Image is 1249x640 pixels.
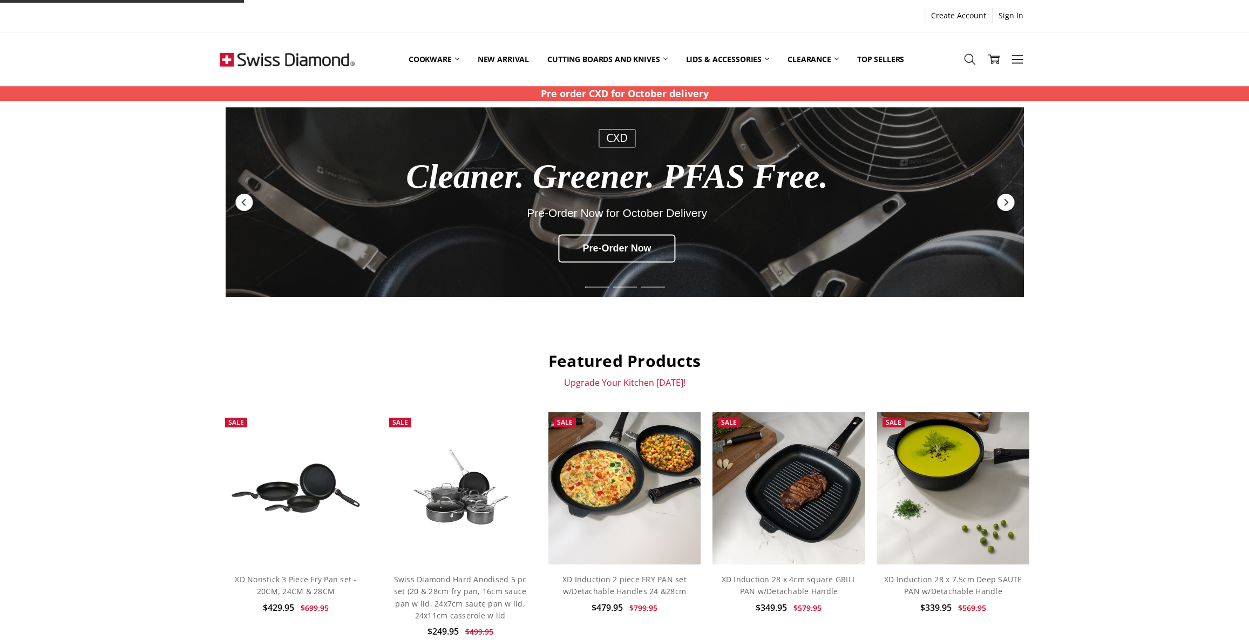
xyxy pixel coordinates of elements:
[220,412,372,564] a: XD Nonstick 3 Piece Fry Pan set - 20CM, 24CM & 28CM
[996,192,1015,212] div: Next
[220,450,372,526] img: XD Nonstick 3 Piece Fry Pan set - 20CM, 24CM & 28CM
[778,35,848,83] a: Clearance
[848,35,913,83] a: Top Sellers
[557,418,573,427] span: Sale
[925,8,992,23] a: Create Account
[220,377,1029,388] p: Upgrade Your Kitchen [DATE]!
[226,107,1024,297] a: Redirect to https://swissdiamond.com.au/cookware/shop-by-collection/cxd/
[712,412,865,564] img: XD Induction 28 x 4cm square GRILL PAN w/Detachable Handle
[228,418,244,427] span: Sale
[384,437,536,540] img: Swiss Diamond Hard Anodised 5 pc set (20 & 28cm fry pan, 16cm sauce pan w lid, 24x7cm saute pan w...
[263,602,294,614] span: $429.95
[384,412,536,564] a: Swiss Diamond Hard Anodised 5 pc set (20 & 28cm fry pan, 16cm sauce pan w lid, 24x7cm saute pan w...
[582,280,610,294] div: Slide 1 of 6
[920,602,952,614] span: $339.95
[394,574,527,621] a: Swiss Diamond Hard Anodised 5 pc set (20 & 28cm fry pan, 16cm sauce pan w lid, 24x7cm saute pan w...
[301,603,329,613] span: $699.95
[220,351,1029,371] h2: Featured Products
[562,574,687,596] a: XD Induction 2 piece FRY PAN set w/Detachable Handles 24 &28cm
[610,280,639,294] div: Slide 2 of 6
[599,129,635,148] div: CXD
[541,87,709,100] strong: Pre order CXD for October delivery
[234,192,254,212] div: Previous
[592,602,623,614] span: $479.95
[877,412,1029,564] img: XD Induction 28 x 7.5cm Deep SAUTE PAN w/Detachable Handle
[639,280,667,294] div: Slide 3 of 6
[469,35,538,83] a: New arrival
[399,35,469,83] a: Cookware
[427,625,459,637] span: $249.95
[548,412,701,564] img: XD Induction 2 piece FRY PAN set w/Detachable Handles 24 &28cm
[317,207,917,219] div: Pre-Order Now for October Delivery
[884,574,1022,596] a: XD Induction 28 x 7.5cm Deep SAUTE PAN w/Detachable Handle
[958,603,986,613] span: $569.95
[721,418,737,427] span: Sale
[558,234,675,262] div: Pre-Order Now
[465,627,493,637] span: $499.95
[722,574,857,596] a: XD Induction 28 x 4cm square GRILL PAN w/Detachable Handle
[629,603,657,613] span: $799.95
[793,603,822,613] span: $579.95
[677,35,778,83] a: Lids & Accessories
[886,418,901,427] span: Sale
[538,35,677,83] a: Cutting boards and knives
[317,159,917,196] div: Cleaner. Greener. PFAS Free.
[220,32,355,86] img: Free Shipping On Every Order
[392,418,408,427] span: Sale
[756,602,787,614] span: $349.95
[235,574,356,596] a: XD Nonstick 3 Piece Fry Pan set - 20CM, 24CM & 28CM
[993,8,1029,23] a: Sign In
